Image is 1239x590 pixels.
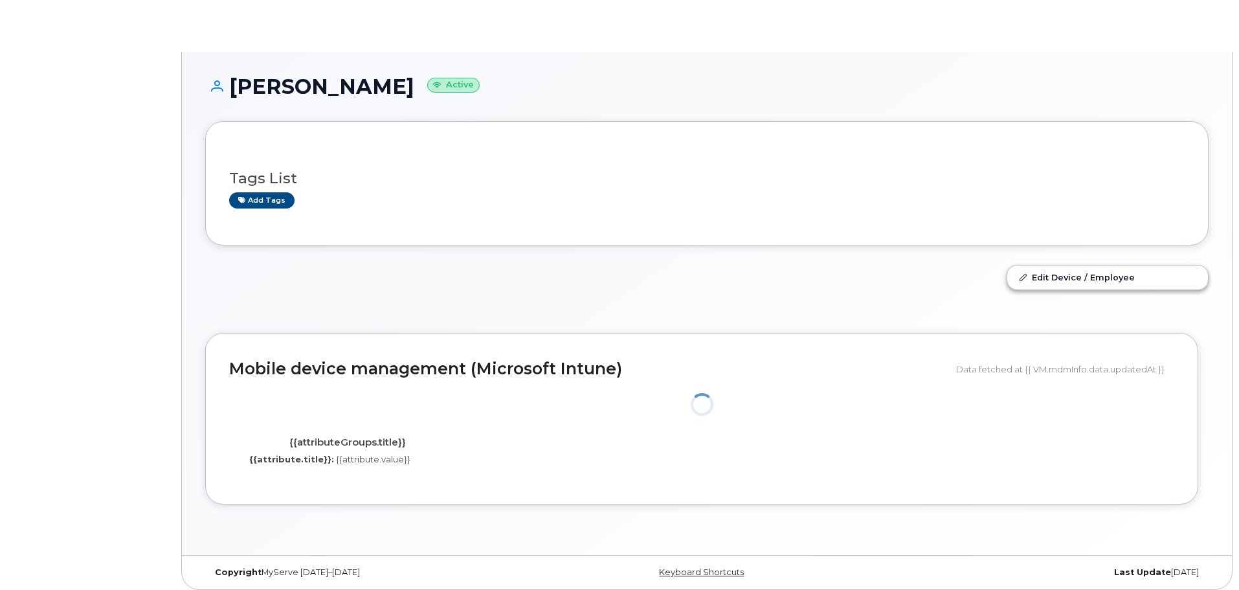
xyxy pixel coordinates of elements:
strong: Last Update [1114,567,1171,577]
div: MyServe [DATE]–[DATE] [205,567,540,578]
a: Keyboard Shortcuts [659,567,744,577]
h1: [PERSON_NAME] [205,75,1209,98]
label: {{attribute.title}}: [249,453,334,466]
a: Edit Device / Employee [1007,266,1208,289]
h3: Tags List [229,170,1185,187]
small: Active [427,78,480,93]
h4: {{attributeGroups.title}} [239,437,456,448]
h2: Mobile device management (Microsoft Intune) [229,360,946,378]
strong: Copyright [215,567,262,577]
span: {{attribute.value}} [336,454,410,464]
div: Data fetched at {{ VM.mdmInfo.data.updatedAt }} [956,357,1174,381]
a: Add tags [229,192,295,209]
div: [DATE] [874,567,1209,578]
